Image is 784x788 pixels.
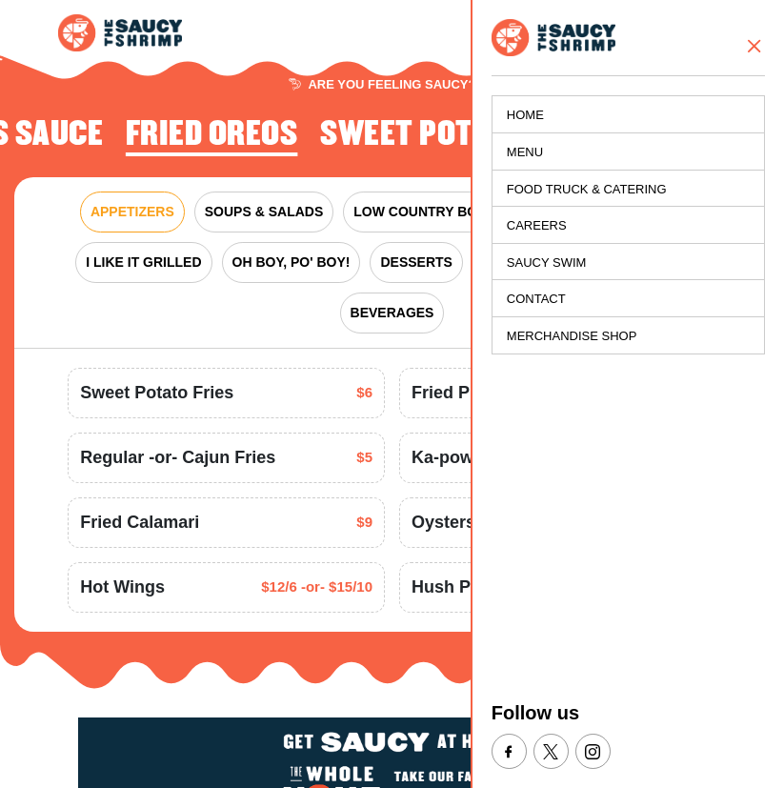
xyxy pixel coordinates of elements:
button: I LIKE IT GRILLED [75,242,211,283]
span: $12/6 -or- $15/10 [261,576,372,598]
a: Food Truck & Catering [493,171,764,208]
span: DESSERTS [380,253,452,273]
span: Hush Puppies [412,575,526,600]
span: BEVERAGES [351,303,434,323]
span: Oysters on 1/2 Shell [412,510,575,535]
span: LOW COUNTRY BOIL [353,202,489,222]
span: Fried Calamari [80,510,199,535]
span: Hot Wings [80,575,165,600]
span: $6 [356,382,372,404]
button: BEVERAGES [340,293,445,333]
span: ARE YOU FEELING SAUCY? [289,78,494,91]
a: Merchandise Shop [493,317,764,354]
img: logo [58,14,182,51]
img: logo [492,19,615,56]
span: Regular -or- Cajun Fries [80,445,275,471]
span: Fried Pickle Chips [412,380,560,406]
span: $5 [356,447,372,469]
span: Ka-pow! Shrimp [412,445,543,471]
button: OH BOY, PO' BOY! [222,242,361,283]
li: 4 of 4 [320,116,608,158]
span: I LIKE IT GRILLED [86,253,201,273]
h2: Fried Oreos [126,116,298,153]
span: APPETIZERS [90,202,174,222]
a: Careers [493,207,764,244]
span: OH BOY, PO' BOY! [232,253,351,273]
button: LOW COUNTRY BOIL [343,192,499,232]
button: DESSERTS [370,242,462,283]
h2: Sweet Potato Fries [320,116,608,153]
a: Contact [493,280,764,317]
span: Sweet Potato Fries [80,380,233,406]
button: APPETIZERS [80,192,185,232]
span: $9 [356,512,372,534]
span: Follow us [492,698,579,727]
a: Home [493,96,764,133]
span: SOUPS & SALADS [205,202,323,222]
a: Menu [493,133,764,171]
li: 3 of 4 [126,116,298,158]
button: SOUPS & SALADS [194,192,333,232]
a: Saucy Swim [493,244,764,281]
